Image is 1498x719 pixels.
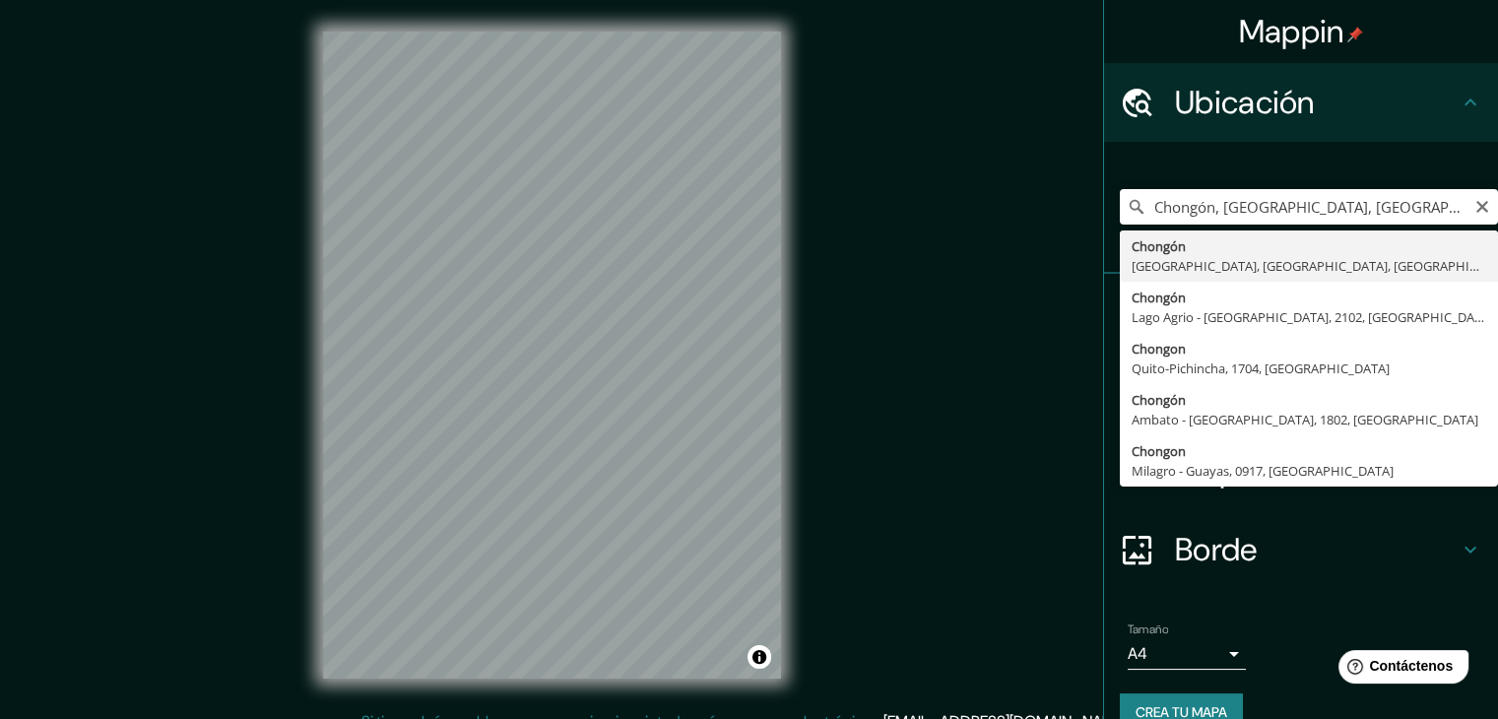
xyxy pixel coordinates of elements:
[1104,431,1498,510] div: Disposición
[1120,189,1498,225] input: Elige tu ciudad o zona
[1239,11,1344,52] font: Mappin
[1104,274,1498,353] div: Patas
[1132,289,1186,306] font: Chongón
[1132,462,1394,480] font: Milagro - Guayas, 0917, [GEOGRAPHIC_DATA]
[1132,359,1390,377] font: Quito-Pichincha, 1704, [GEOGRAPHIC_DATA]
[1175,529,1258,570] font: Borde
[1347,27,1363,42] img: pin-icon.png
[1104,510,1498,589] div: Borde
[1132,340,1186,358] font: Chongon
[323,32,781,679] canvas: Mapa
[1128,643,1147,664] font: A4
[1132,308,1493,326] font: Lago Agrio - [GEOGRAPHIC_DATA], 2102, [GEOGRAPHIC_DATA]
[1474,196,1490,215] button: Claro
[1175,82,1315,123] font: Ubicación
[1132,411,1478,428] font: Ambato - [GEOGRAPHIC_DATA], 1802, [GEOGRAPHIC_DATA]
[1323,642,1476,697] iframe: Lanzador de widgets de ayuda
[1104,353,1498,431] div: Estilo
[1132,391,1186,409] font: Chongón
[1128,638,1246,670] div: A4
[1132,442,1186,460] font: Chongon
[1132,237,1186,255] font: Chongón
[748,645,771,669] button: Activar o desactivar atribución
[1128,621,1168,637] font: Tamaño
[1104,63,1498,142] div: Ubicación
